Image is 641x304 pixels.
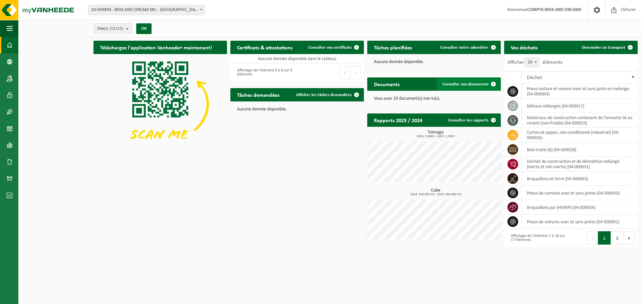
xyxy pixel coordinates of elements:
[522,128,638,142] td: carton et papier, non-conditionné (industriel) (04-000026)
[611,231,624,245] button: 2
[110,26,123,31] count: (15/15)
[136,23,152,34] button: OK
[522,200,638,215] td: briquaillons pur (HMRP) (04-000054)
[525,58,539,67] span: 10
[237,107,357,112] p: Aucune donnée disponible.
[522,113,638,128] td: matériaux de construction contenant de l'amiante lié au ciment (non friable) (04-000023)
[367,113,429,126] h2: Rapports 2025 / 2024
[435,41,500,54] a: Consulter votre calendrier
[577,41,637,54] a: Demander un transport
[524,57,539,67] span: 10
[367,41,419,54] h2: Tâches planifiées
[93,54,227,154] img: Download de VHEPlus App
[522,186,638,200] td: pneus de camions avec et sans jantes (04-000050)
[522,215,638,229] td: pneus de voitures avec et sans jantes (04-000061)
[371,135,501,138] span: 2024: 0,980 t - 2025: 1,560 t
[308,45,352,50] span: Consulter vos certificats
[437,77,500,91] a: Consulter vos documents
[230,88,286,101] h2: Tâches demandées
[374,60,494,64] p: Aucune donnée disponible.
[443,113,500,127] a: Consulter les rapports
[624,231,634,245] button: Next
[442,82,488,86] span: Consulter vos documents
[522,99,638,113] td: métaux mélangés (04-000017)
[230,41,299,54] h2: Certificats & attestations
[93,41,219,54] h2: Téléchargez l'application Vanheede+ maintenant!
[507,60,563,65] label: Afficher éléments
[527,75,542,80] span: Déchet
[296,93,352,97] span: Afficher les tâches demandées
[507,231,568,245] div: Affichage de l'élément 1 à 10 sur 17 éléments
[374,96,494,101] p: Vous avez 29 document(s) non lu(s).
[527,7,582,12] strong: COMPTA BRIX AND DREAMS
[504,41,544,54] h2: Vos déchets
[88,5,205,15] span: 10-949894 - BRIX AND DREAM SRL - RHODE-SAINT-GENESE
[230,54,364,63] td: Aucune donnée disponible dans le tableau
[440,45,488,50] span: Consulter votre calendrier
[234,65,294,80] div: Affichage de l'élément 0 à 0 sur 0 éléments
[371,188,501,196] h3: Cube
[587,231,598,245] button: Previous
[598,231,611,245] button: 1
[522,172,638,186] td: briquaillons et terre (04-000043)
[303,41,363,54] a: Consulter vos certificats
[97,24,123,34] span: Site(s)
[522,84,638,99] td: pneus voiture et camion avec et sans jante en mélange (04-000004)
[367,77,406,90] h2: Documents
[291,88,363,101] a: Afficher les tâches demandées
[522,142,638,157] td: bois traité (B) (04-000028)
[582,45,625,50] span: Demander un transport
[522,157,638,172] td: déchet de construction et de démolition mélangé (inerte et non inerte) (04-000031)
[371,130,501,138] h3: Tonnage
[340,66,350,79] button: Previous
[93,23,132,33] button: Site(s)(15/15)
[88,5,205,15] span: 10-949894 - BRIX AND DREAM SRL - RHODE-SAINT-GENESE
[350,66,361,79] button: Next
[371,193,501,196] span: 2024: 319,000 m3 - 2025: 594,000 m3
